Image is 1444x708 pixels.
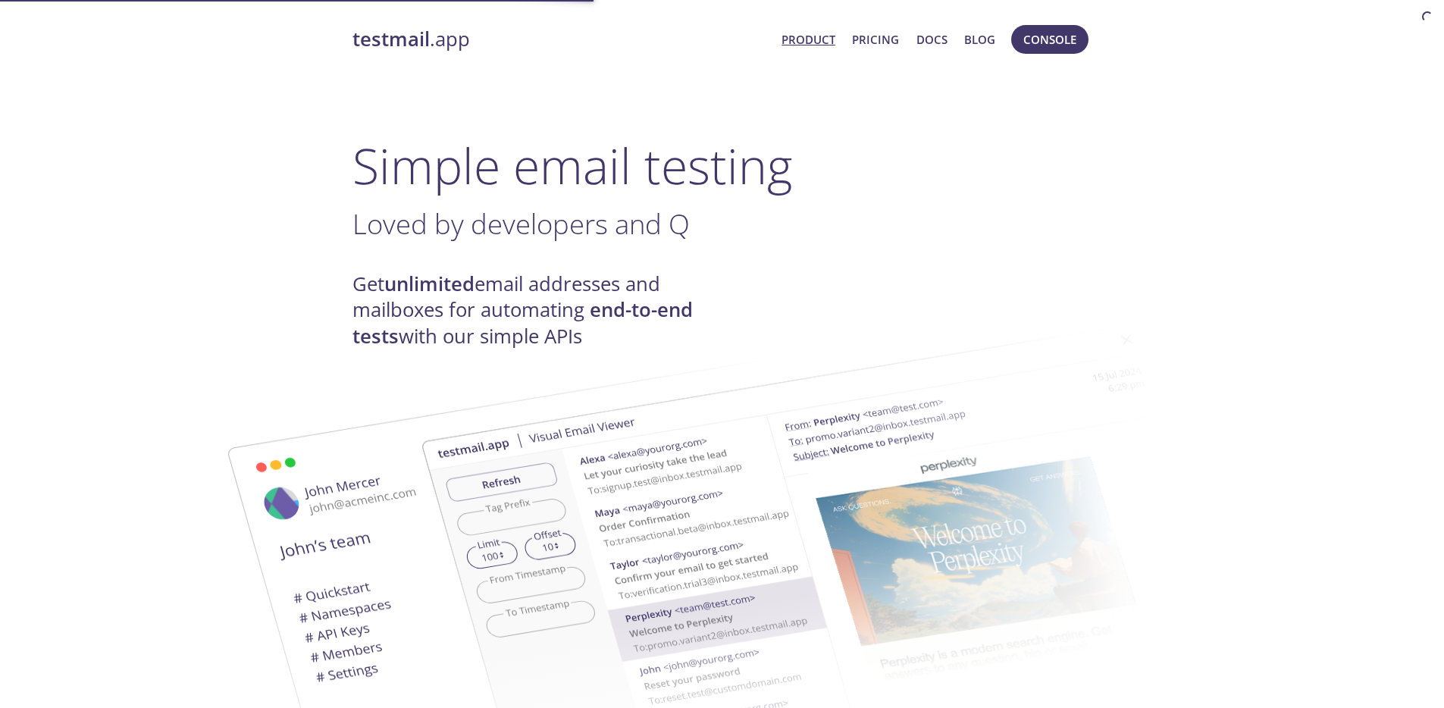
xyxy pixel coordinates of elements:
strong: testmail [352,26,430,52]
strong: unlimited [384,271,475,297]
a: Product [782,30,835,49]
a: Pricing [852,30,899,49]
h4: Get email addresses and mailboxes for automating with our simple APIs [352,271,722,349]
span: Loved by developers and Q [352,205,690,243]
a: Docs [916,30,948,49]
h1: Simple email testing [352,136,1092,195]
a: testmail.app [352,27,770,52]
button: Console [1011,25,1088,54]
span: Console [1023,30,1076,49]
a: Blog [964,30,995,49]
strong: end-to-end tests [352,296,693,349]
